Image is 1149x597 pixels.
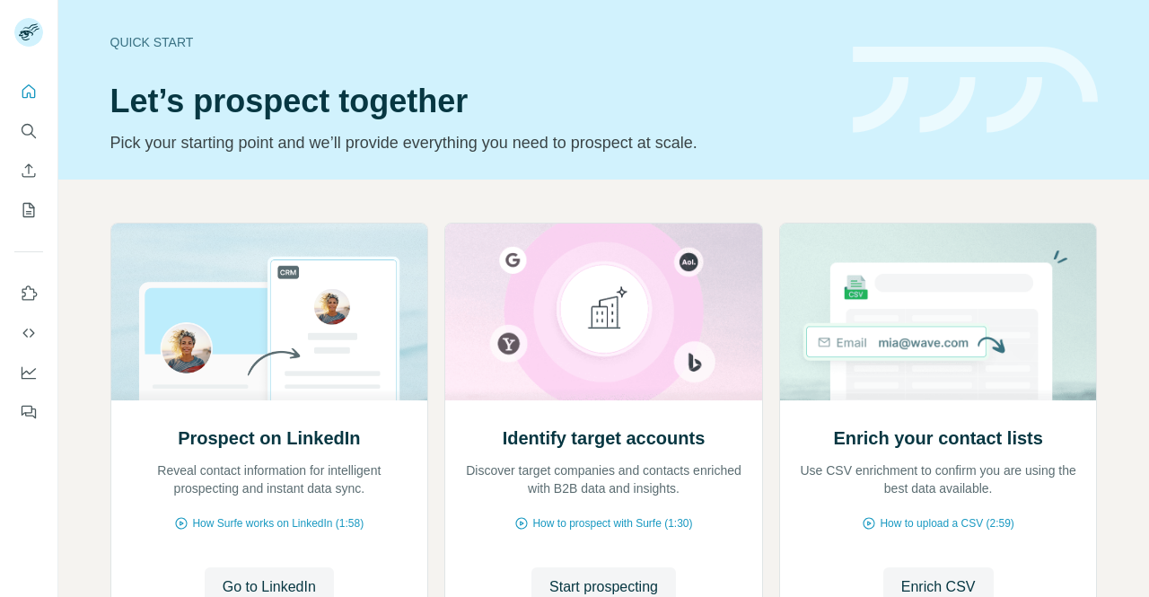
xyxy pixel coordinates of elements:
h2: Identify target accounts [503,426,706,451]
img: Identify target accounts [444,224,763,400]
button: Enrich CSV [14,154,43,187]
button: Use Surfe on LinkedIn [14,277,43,310]
span: How to prospect with Surfe (1:30) [532,515,692,531]
button: Search [14,115,43,147]
p: Discover target companies and contacts enriched with B2B data and insights. [463,461,744,497]
button: Feedback [14,396,43,428]
img: banner [853,47,1098,134]
button: Dashboard [14,356,43,389]
div: Quick start [110,33,831,51]
h2: Enrich your contact lists [833,426,1042,451]
h2: Prospect on LinkedIn [178,426,360,451]
button: Use Surfe API [14,317,43,349]
p: Reveal contact information for intelligent prospecting and instant data sync. [129,461,410,497]
button: Quick start [14,75,43,108]
h1: Let’s prospect together [110,83,831,119]
button: My lists [14,194,43,226]
p: Pick your starting point and we’ll provide everything you need to prospect at scale. [110,130,831,155]
img: Prospect on LinkedIn [110,224,429,400]
span: How to upload a CSV (2:59) [880,515,1013,531]
span: How Surfe works on LinkedIn (1:58) [192,515,364,531]
img: Enrich your contact lists [779,224,1098,400]
p: Use CSV enrichment to confirm you are using the best data available. [798,461,1079,497]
